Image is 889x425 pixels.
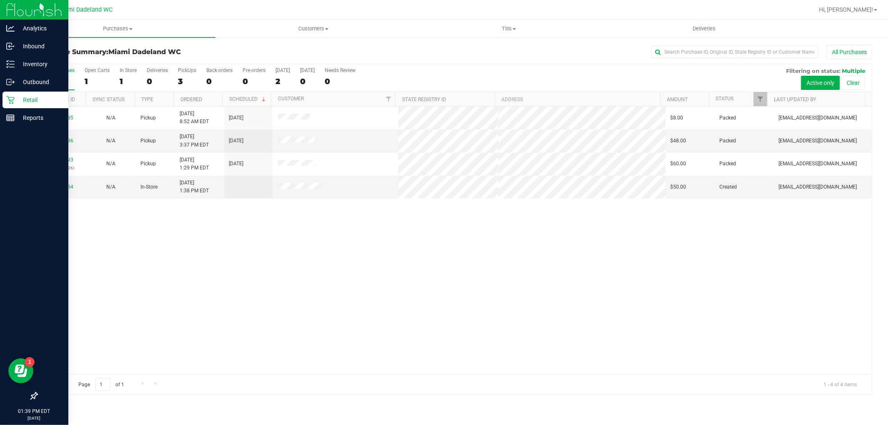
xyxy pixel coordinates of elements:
[842,67,865,74] span: Multiple
[779,137,857,145] span: [EMAIL_ADDRESS][DOMAIN_NAME]
[25,357,35,367] iframe: Resource center unread badge
[106,115,115,121] span: Not Applicable
[229,160,243,168] span: [DATE]
[106,137,115,145] button: N/A
[85,77,110,86] div: 1
[180,179,209,195] span: [DATE] 1:38 PM EDT
[275,77,290,86] div: 2
[606,20,802,37] a: Deliveries
[229,114,243,122] span: [DATE]
[15,23,65,33] p: Analytics
[6,78,15,86] inline-svg: Outbound
[180,156,209,172] span: [DATE] 1:29 PM EDT
[106,184,115,190] span: Not Applicable
[720,137,736,145] span: Packed
[120,77,137,86] div: 1
[826,45,872,59] button: All Purchases
[671,183,686,191] span: $50.00
[411,25,606,32] span: Tills
[120,67,137,73] div: In Store
[681,25,727,32] span: Deliveries
[140,160,156,168] span: Pickup
[20,20,215,37] a: Purchases
[819,6,873,13] span: Hi, [PERSON_NAME]!
[215,20,411,37] a: Customers
[58,6,113,13] span: Miami Dadeland WC
[841,76,865,90] button: Clear
[106,183,115,191] button: N/A
[411,20,606,37] a: Tills
[720,160,736,168] span: Packed
[106,161,115,167] span: Not Applicable
[4,415,65,421] p: [DATE]
[6,60,15,68] inline-svg: Inventory
[140,183,158,191] span: In-Store
[6,42,15,50] inline-svg: Inbound
[243,67,265,73] div: Pre-orders
[106,114,115,122] button: N/A
[50,184,73,190] a: 11818334
[671,114,684,122] span: $8.00
[140,137,156,145] span: Pickup
[71,378,131,391] span: Page of 1
[147,77,168,86] div: 0
[300,77,315,86] div: 0
[6,114,15,122] inline-svg: Reports
[50,115,73,121] a: 11815185
[300,67,315,73] div: [DATE]
[801,76,840,90] button: Active only
[716,96,734,102] a: Status
[779,160,857,168] span: [EMAIL_ADDRESS][DOMAIN_NAME]
[15,41,65,51] p: Inbound
[20,25,215,32] span: Purchases
[206,77,233,86] div: 0
[229,137,243,145] span: [DATE]
[15,113,65,123] p: Reports
[178,67,196,73] div: PickUps
[8,358,33,383] iframe: Resource center
[216,25,411,32] span: Customers
[495,92,660,107] th: Address
[671,137,686,145] span: $48.00
[671,160,686,168] span: $60.00
[206,67,233,73] div: Back-orders
[275,67,290,73] div: [DATE]
[180,133,209,149] span: [DATE] 3:37 PM EDT
[95,378,110,391] input: 1
[779,183,857,191] span: [EMAIL_ADDRESS][DOMAIN_NAME]
[15,77,65,87] p: Outbound
[325,77,356,86] div: 0
[147,67,168,73] div: Deliveries
[180,97,202,102] a: Ordered
[779,114,857,122] span: [EMAIL_ADDRESS][DOMAIN_NAME]
[402,97,446,102] a: State Registry ID
[6,96,15,104] inline-svg: Retail
[381,92,395,106] a: Filter
[140,114,156,122] span: Pickup
[651,46,818,58] input: Search Purchase ID, Original ID, State Registry ID or Customer Name...
[817,378,864,390] span: 1 - 4 of 4 items
[774,97,816,102] a: Last Updated By
[325,67,356,73] div: Needs Review
[15,59,65,69] p: Inventory
[754,92,767,106] a: Filter
[93,97,125,102] a: Sync Status
[6,24,15,32] inline-svg: Analytics
[108,48,181,56] span: Miami Dadeland WC
[178,77,196,86] div: 3
[37,48,315,56] h3: Purchase Summary:
[4,408,65,415] p: 01:39 PM EDT
[786,67,840,74] span: Filtering on status:
[141,97,153,102] a: Type
[229,96,267,102] a: Scheduled
[15,95,65,105] p: Retail
[106,138,115,144] span: Not Applicable
[667,97,688,102] a: Amount
[720,114,736,122] span: Packed
[50,157,73,163] a: 11817093
[278,96,304,102] a: Customer
[720,183,737,191] span: Created
[50,138,73,144] a: 11814196
[85,67,110,73] div: Open Carts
